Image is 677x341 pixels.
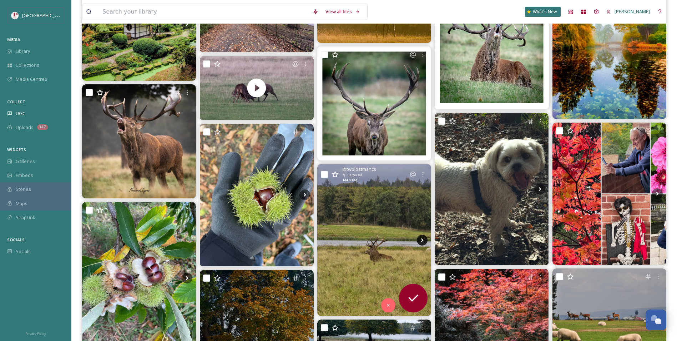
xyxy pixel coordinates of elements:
span: Privacy Policy [25,331,46,336]
img: New skill unlocked at Tatton Park: Certified chestnut collector. Who knew autumn happiness could ... [200,124,314,266]
img: 💀📸 No skeletons were harmed in the making of this workshop! 😆! What a way to end the 2025 smartph... [552,123,666,265]
span: @ twolostmancs [342,166,376,173]
div: 347 [37,124,48,130]
img: That's a huge pair of antlers - an impressive red deer stag in rutting season at #tattonpark . . ... [317,46,431,160]
span: WIDGETS [7,147,26,152]
span: SnapLink [16,214,35,221]
span: Collections [16,62,39,69]
span: UGC [16,110,25,117]
a: [PERSON_NAME] [603,5,653,19]
span: Library [16,48,30,55]
input: Search your library [99,4,309,20]
span: Media Centres [16,76,47,83]
span: 1440 x 1920 [342,178,358,183]
span: [PERSON_NAME] [615,8,650,15]
span: Stories [16,186,31,193]
a: View all files [322,5,364,19]
span: COLLECT [7,99,25,104]
span: Carousel [348,173,362,178]
span: Socials [16,248,31,255]
img: Red Deer Stag Tension, power, and nature at its rawest #ruttingseason #reddeer #deerphotography #... [82,84,196,198]
span: Galleries [16,158,35,165]
span: [GEOGRAPHIC_DATA] [22,12,67,19]
span: Uploads [16,124,34,131]
img: thumbnail [200,56,314,120]
span: Maps [16,200,27,207]
span: SOCIALS [7,237,25,242]
a: What's New [525,7,561,17]
span: Embeds [16,172,33,179]
img: download%20(5).png [11,12,19,19]
img: Stags & Sheep 🍂 #wildlifephoto #stag #tattonpark #autumnwalks #stags #cheshire [317,164,431,316]
video: Despite their reputation, it is actually relatively unusual to witness a full on fight between tw... [200,56,314,120]
span: MEDIA [7,37,20,42]
a: Privacy Policy [25,329,46,337]
button: Open Chat [646,310,666,330]
img: Busy weekend of #squirrel hunting for Freddie! 100% unsuccess rate continue #malshi #burrs #tatto... [435,113,549,265]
